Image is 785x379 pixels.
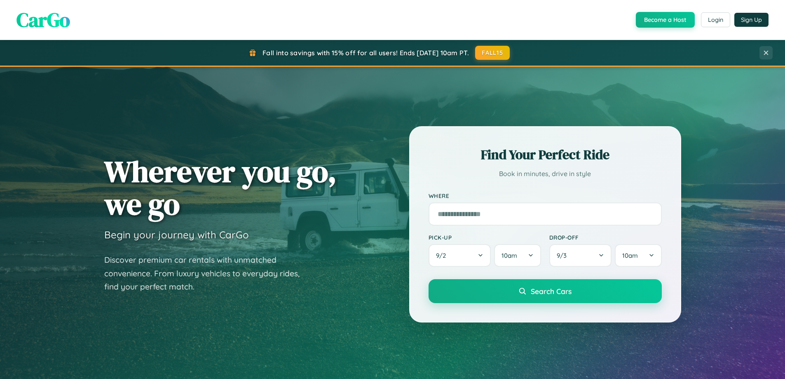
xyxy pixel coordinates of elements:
[104,253,310,294] p: Discover premium car rentals with unmatched convenience. From luxury vehicles to everyday rides, ...
[531,287,572,296] span: Search Cars
[429,146,662,164] h2: Find Your Perfect Ride
[615,244,661,267] button: 10am
[501,252,517,259] span: 10am
[475,46,510,60] button: FALL15
[636,12,695,28] button: Become a Host
[494,244,541,267] button: 10am
[436,252,450,259] span: 9 / 2
[701,12,730,27] button: Login
[549,234,662,241] label: Drop-off
[16,6,70,33] span: CarGo
[429,192,662,199] label: Where
[734,13,769,27] button: Sign Up
[429,244,491,267] button: 9/2
[104,155,337,220] h1: Wherever you go, we go
[262,49,469,57] span: Fall into savings with 15% off for all users! Ends [DATE] 10am PT.
[429,279,662,303] button: Search Cars
[429,234,541,241] label: Pick-up
[549,244,612,267] button: 9/3
[429,168,662,180] p: Book in minutes, drive in style
[622,252,638,259] span: 10am
[104,228,249,241] h3: Begin your journey with CarGo
[557,252,571,259] span: 9 / 3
